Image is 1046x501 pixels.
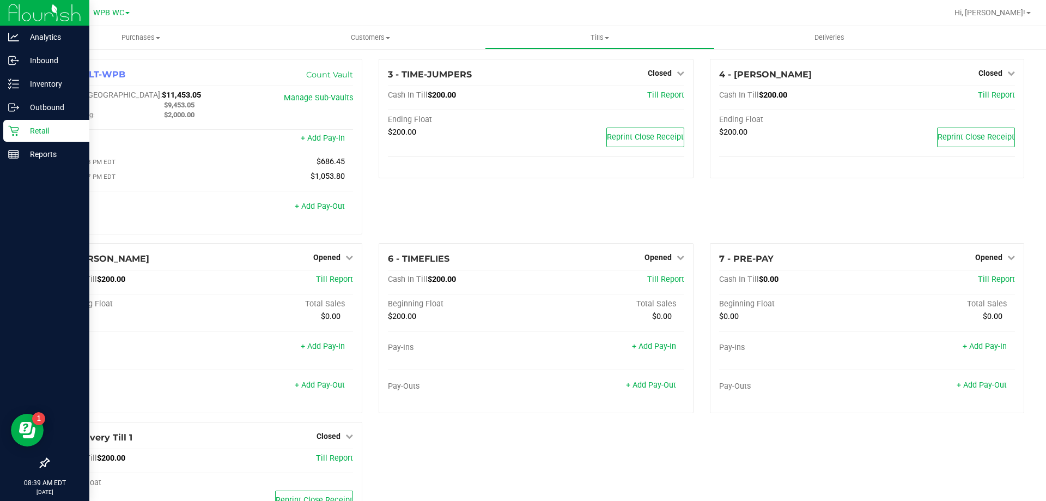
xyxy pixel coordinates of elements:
[388,299,536,309] div: Beginning Float
[301,342,345,351] a: + Add Pay-In
[8,102,19,113] inline-svg: Outbound
[301,134,345,143] a: + Add Pay-In
[164,111,194,119] span: $2,000.00
[647,275,684,284] a: Till Report
[626,381,676,390] a: + Add Pay-Out
[388,312,416,321] span: $200.00
[388,90,428,100] span: Cash In Till
[975,253,1002,262] span: Opened
[388,275,428,284] span: Cash In Till
[719,90,759,100] span: Cash In Till
[295,381,345,390] a: + Add Pay-Out
[97,454,125,463] span: $200.00
[388,128,416,137] span: $200.00
[57,253,149,264] span: 5 - [PERSON_NAME]
[57,90,162,100] span: Cash In [GEOGRAPHIC_DATA]:
[485,26,714,49] a: Tills
[316,275,353,284] a: Till Report
[19,31,84,44] p: Analytics
[57,478,205,488] div: Ending Float
[644,253,672,262] span: Opened
[867,299,1015,309] div: Total Sales
[311,172,345,181] span: $1,053.80
[428,275,456,284] span: $200.00
[5,488,84,496] p: [DATE]
[93,8,124,17] span: WPB WC
[719,312,739,321] span: $0.00
[284,93,353,102] a: Manage Sub-Vaults
[648,69,672,77] span: Closed
[11,414,44,446] iframe: Resource center
[5,478,84,488] p: 08:39 AM EDT
[978,90,1015,100] a: Till Report
[19,77,84,90] p: Inventory
[388,253,449,264] span: 6 - TIMEFLIES
[719,343,867,353] div: Pay-Ins
[306,70,353,80] a: Count Vault
[57,432,132,443] span: 8 - Delivery Till 1
[978,275,1015,284] a: Till Report
[162,90,201,100] span: $11,453.05
[316,454,353,463] a: Till Report
[632,342,676,351] a: + Add Pay-In
[317,157,345,166] span: $686.45
[715,26,944,49] a: Deliveries
[205,299,354,309] div: Total Sales
[388,115,536,125] div: Ending Float
[719,275,759,284] span: Cash In Till
[57,135,205,144] div: Pay-Ins
[57,343,205,353] div: Pay-Ins
[32,412,45,425] iframe: Resource center unread badge
[317,432,340,440] span: Closed
[57,69,125,80] span: 1 - VAULT-WPB
[388,343,536,353] div: Pay-Ins
[719,253,774,264] span: 7 - PRE-PAY
[485,33,714,43] span: Tills
[164,101,194,109] span: $9,453.05
[954,8,1025,17] span: Hi, [PERSON_NAME]!
[719,69,812,80] span: 4 - [PERSON_NAME]
[8,125,19,136] inline-svg: Retail
[536,299,684,309] div: Total Sales
[957,381,1007,390] a: + Add Pay-Out
[313,253,340,262] span: Opened
[606,128,684,147] button: Reprint Close Receipt
[57,382,205,391] div: Pay-Outs
[57,299,205,309] div: Beginning Float
[26,33,256,43] span: Purchases
[388,382,536,391] div: Pay-Outs
[8,32,19,43] inline-svg: Analytics
[719,382,867,391] div: Pay-Outs
[607,132,684,142] span: Reprint Close Receipt
[19,148,84,161] p: Reports
[937,128,1015,147] button: Reprint Close Receipt
[19,124,84,137] p: Retail
[647,90,684,100] a: Till Report
[256,26,485,49] a: Customers
[8,55,19,66] inline-svg: Inbound
[8,79,19,89] inline-svg: Inventory
[26,26,256,49] a: Purchases
[800,33,859,43] span: Deliveries
[19,101,84,114] p: Outbound
[719,299,867,309] div: Beginning Float
[57,203,205,213] div: Pay-Outs
[719,115,867,125] div: Ending Float
[759,90,787,100] span: $200.00
[295,202,345,211] a: + Add Pay-Out
[963,342,1007,351] a: + Add Pay-In
[428,90,456,100] span: $200.00
[652,312,672,321] span: $0.00
[321,312,340,321] span: $0.00
[19,54,84,67] p: Inbound
[388,69,472,80] span: 3 - TIME-JUMPERS
[759,275,779,284] span: $0.00
[938,132,1014,142] span: Reprint Close Receipt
